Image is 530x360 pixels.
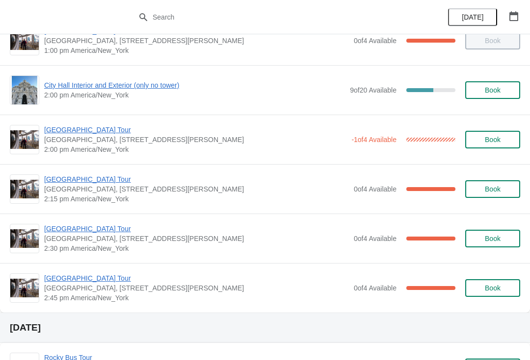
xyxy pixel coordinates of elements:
[485,185,501,193] span: Book
[350,86,397,94] span: 9 of 20 Available
[152,8,397,26] input: Search
[44,90,345,100] span: 2:00 pm America/New_York
[465,180,520,198] button: Book
[44,293,349,303] span: 2:45 pm America/New_York
[10,323,520,333] h2: [DATE]
[485,136,501,144] span: Book
[465,131,520,148] button: Book
[465,279,520,297] button: Book
[44,184,349,194] span: [GEOGRAPHIC_DATA], [STREET_ADDRESS][PERSON_NAME]
[354,37,397,45] span: 0 of 4 Available
[354,185,397,193] span: 0 of 4 Available
[44,234,349,243] span: [GEOGRAPHIC_DATA], [STREET_ADDRESS][PERSON_NAME]
[465,81,520,99] button: Book
[354,235,397,242] span: 0 of 4 Available
[44,224,349,234] span: [GEOGRAPHIC_DATA] Tour
[10,229,39,248] img: City Hall Tower Tour | City Hall Visitor Center, 1400 John F Kennedy Boulevard Suite 121, Philade...
[44,174,349,184] span: [GEOGRAPHIC_DATA] Tour
[44,46,349,55] span: 1:00 pm America/New_York
[44,36,349,46] span: [GEOGRAPHIC_DATA], [STREET_ADDRESS][PERSON_NAME]
[44,194,349,204] span: 2:15 pm America/New_York
[465,230,520,247] button: Book
[462,13,483,21] span: [DATE]
[10,130,39,149] img: City Hall Tower Tour | City Hall Visitor Center, 1400 John F Kennedy Boulevard Suite 121, Philade...
[44,144,346,154] span: 2:00 pm America/New_York
[44,283,349,293] span: [GEOGRAPHIC_DATA], [STREET_ADDRESS][PERSON_NAME]
[44,135,346,144] span: [GEOGRAPHIC_DATA], [STREET_ADDRESS][PERSON_NAME]
[44,273,349,283] span: [GEOGRAPHIC_DATA] Tour
[10,180,39,199] img: City Hall Tower Tour | City Hall Visitor Center, 1400 John F Kennedy Boulevard Suite 121, Philade...
[485,284,501,292] span: Book
[10,279,39,298] img: City Hall Tower Tour | City Hall Visitor Center, 1400 John F Kennedy Boulevard Suite 121, Philade...
[12,76,38,104] img: City Hall Interior and Exterior (only no tower) | | 2:00 pm America/New_York
[485,86,501,94] span: Book
[448,8,497,26] button: [DATE]
[10,31,39,50] img: City Hall Tower Tour | City Hall Visitor Center, 1400 John F Kennedy Boulevard Suite 121, Philade...
[485,235,501,242] span: Book
[44,125,346,135] span: [GEOGRAPHIC_DATA] Tour
[44,243,349,253] span: 2:30 pm America/New_York
[351,136,397,144] span: -1 of 4 Available
[354,284,397,292] span: 0 of 4 Available
[44,80,345,90] span: City Hall Interior and Exterior (only no tower)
